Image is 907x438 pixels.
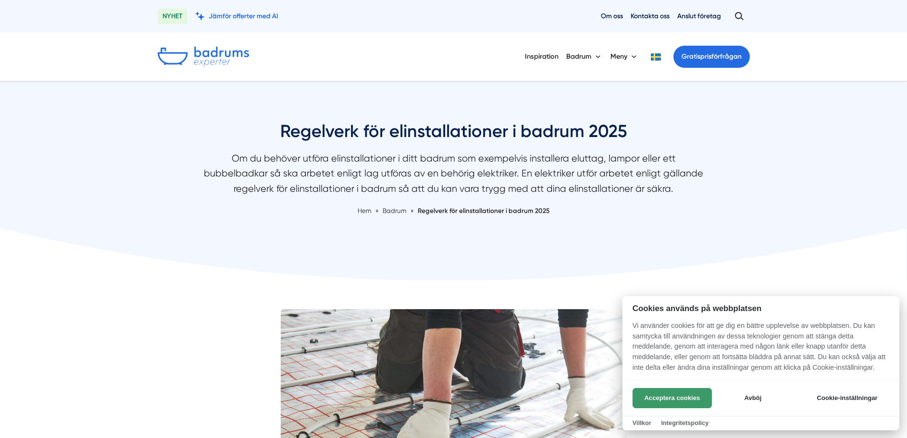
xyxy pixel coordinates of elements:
[622,321,899,379] p: Vi använder cookies för att ge dig en bättre upplevelse av webbplatsen. Du kan samtycka till anvä...
[715,388,791,408] button: Avböj
[661,419,708,426] a: Integritetspolicy
[633,419,651,426] a: Villkor
[622,304,899,313] h2: Cookies används på webbplatsen
[633,388,712,408] button: Acceptera cookies
[805,388,889,408] button: Cookie-inställningar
